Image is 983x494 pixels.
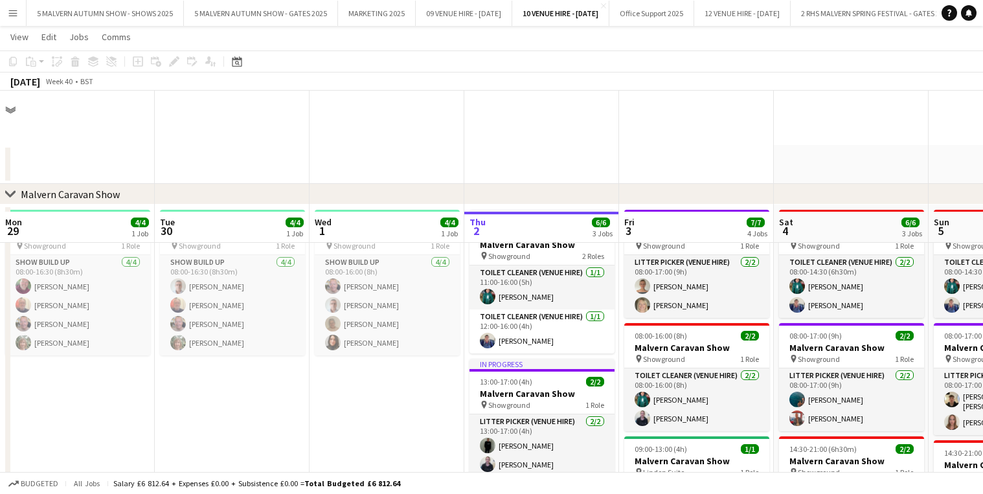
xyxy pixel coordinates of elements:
span: 1 Role [895,241,914,251]
div: 08:00-14:30 (6h30m)2/2Malvern Caravan Show Showground1 RoleToilet Cleaner (Venue Hire)2/208:00-14... [779,210,924,318]
span: 2/2 [896,444,914,454]
span: 1/1 [741,444,759,454]
div: Malvern Caravan Show [21,188,120,201]
span: 5 [932,223,949,238]
span: Showground [488,400,530,410]
span: Showground [643,241,685,251]
app-job-card: 08:00-16:00 (8h)2/2Malvern Caravan Show Showground1 RoleToilet Cleaner (Venue Hire)2/208:00-16:00... [624,323,769,431]
h3: Malvern Caravan Show [624,455,769,467]
div: BST [80,76,93,86]
span: Showground [643,354,685,364]
span: 6/6 [901,218,920,227]
span: Edit [41,31,56,43]
app-card-role: Litter Picker (Venue Hire)2/208:00-17:00 (9h)[PERSON_NAME][PERSON_NAME] [779,368,924,431]
h3: Malvern Caravan Show [469,388,615,399]
button: 2 RHS MALVERN SPRING FESTIVAL - GATES 2025 [791,1,962,26]
h3: Malvern Caravan Show [779,455,924,467]
div: 4 Jobs [747,229,767,238]
span: View [10,31,28,43]
app-job-card: 08:00-16:30 (8h30m)4/4Malvern Caravan Show Showground1 RoleShow Build Up4/408:00-16:30 (8h30m)[PE... [5,210,150,355]
span: 2/2 [896,331,914,341]
span: Jobs [69,31,89,43]
button: Office Support 2025 [609,1,694,26]
div: 1 Job [286,229,303,238]
app-card-role: Toilet Cleaner (Venue Hire)2/208:00-14:30 (6h30m)[PERSON_NAME][PERSON_NAME] [779,255,924,318]
span: 1 Role [740,241,759,251]
span: 2/2 [741,331,759,341]
app-job-card: 08:00-16:30 (8h30m)4/4Malvern Caravan Show Showground1 RoleShow Build Up4/408:00-16:30 (8h30m)[PE... [160,210,305,355]
span: 1 Role [740,354,759,364]
span: 1 Role [740,467,759,477]
div: 1 Job [441,229,458,238]
app-job-card: 08:00-17:00 (9h)2/2Malvern Caravan Show Showground1 RoleLitter Picker (Venue Hire)2/208:00-17:00 ... [779,323,924,431]
span: 1 Role [895,467,914,477]
span: 1 Role [895,354,914,364]
span: 1 [313,223,332,238]
span: Showground [333,241,376,251]
div: [DATE] [10,75,40,88]
span: Mon [5,216,22,228]
span: Showground [798,467,840,477]
span: 08:00-16:00 (8h) [635,331,687,341]
span: 2/2 [586,377,604,387]
app-card-role: Show Build Up4/408:00-16:30 (8h30m)[PERSON_NAME][PERSON_NAME][PERSON_NAME][PERSON_NAME] [5,255,150,355]
div: 1 Job [131,229,148,238]
button: 10 VENUE HIRE - [DATE] [512,1,609,26]
a: Jobs [64,28,94,45]
div: In progress11:00-16:00 (5h)2/2Malvern Caravan Show Showground2 RolesToilet Cleaner (Venue Hire)1/... [469,210,615,354]
span: 13:00-17:00 (4h) [480,377,532,387]
app-job-card: 08:00-16:00 (8h)4/4Malvern Caravan Show Showground1 RoleShow Build Up4/408:00-16:00 (8h)[PERSON_N... [315,210,460,355]
span: 09:00-13:00 (4h) [635,444,687,454]
span: Total Budgeted £6 812.64 [304,478,400,488]
span: 30 [158,223,175,238]
span: Showground [488,251,530,261]
button: 5 MALVERN AUTUMN SHOW - GATES 2025 [184,1,338,26]
span: Showground [179,241,221,251]
span: 2 Roles [582,251,604,261]
app-job-card: In progress13:00-17:00 (4h)2/2Malvern Caravan Show Showground1 RoleLitter Picker (Venue Hire)2/21... [469,359,615,477]
div: In progress [469,359,615,369]
app-job-card: 08:00-17:00 (9h)2/2Malvern Caravan Show Showground1 RoleLitter Picker (Venue Hire)2/208:00-17:00 ... [624,210,769,318]
span: 3 [622,223,635,238]
div: Salary £6 812.64 + Expenses £0.00 + Subsistence £0.00 = [113,478,400,488]
button: 5 MALVERN AUTUMN SHOW - SHOWS 2025 [27,1,184,26]
app-card-role: Toilet Cleaner (Venue Hire)1/112:00-16:00 (4h)[PERSON_NAME] [469,309,615,354]
button: 09 VENUE HIRE - [DATE] [416,1,512,26]
span: 4/4 [131,218,149,227]
span: 1 Role [431,241,449,251]
span: All jobs [71,478,102,488]
span: 7/7 [747,218,765,227]
a: Edit [36,28,62,45]
button: 12 VENUE HIRE - [DATE] [694,1,791,26]
div: 3 Jobs [902,229,922,238]
a: View [5,28,34,45]
h3: Malvern Caravan Show [779,342,924,354]
span: 4/4 [286,218,304,227]
span: 1 Role [121,241,140,251]
button: Budgeted [6,477,60,491]
app-card-role: Show Build Up4/408:00-16:00 (8h)[PERSON_NAME][PERSON_NAME][PERSON_NAME][PERSON_NAME] [315,255,460,355]
span: Wed [315,216,332,228]
span: Budgeted [21,479,58,488]
span: Showground [24,241,66,251]
button: MARKETING 2025 [338,1,416,26]
span: Sun [934,216,949,228]
span: 14:30-21:00 (6h30m) [789,444,857,454]
span: Fri [624,216,635,228]
span: 29 [3,223,22,238]
app-card-role: Toilet Cleaner (Venue Hire)2/208:00-16:00 (8h)[PERSON_NAME][PERSON_NAME] [624,368,769,431]
span: 1 Role [585,400,604,410]
div: In progress [469,210,615,220]
span: 2 [468,223,486,238]
a: Comms [96,28,136,45]
app-card-role: Litter Picker (Venue Hire)2/208:00-17:00 (9h)[PERSON_NAME][PERSON_NAME] [624,255,769,318]
div: 3 Jobs [593,229,613,238]
span: Sat [779,216,793,228]
span: 4/4 [440,218,458,227]
span: Week 40 [43,76,75,86]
